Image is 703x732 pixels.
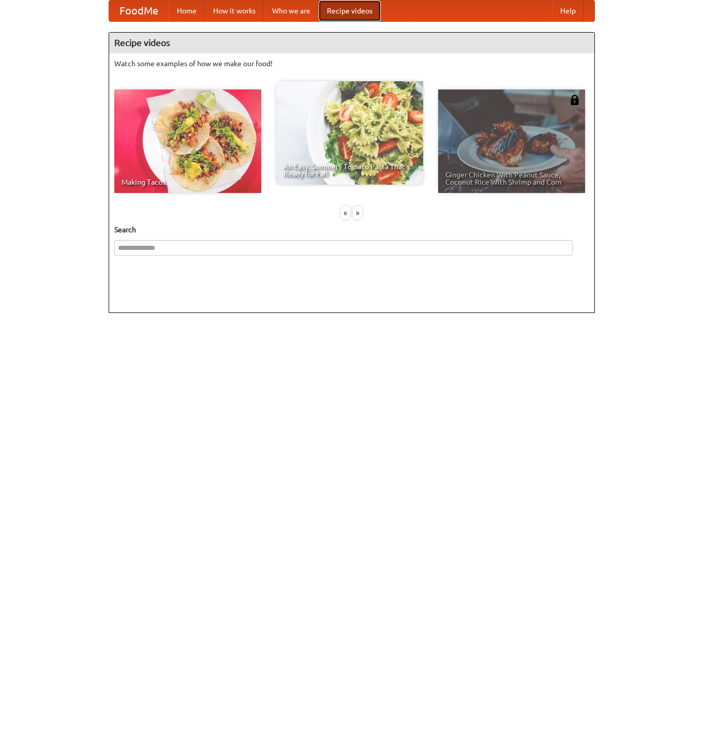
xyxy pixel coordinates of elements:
span: An Easy, Summery Tomato Pasta That's Ready for Fall [283,163,416,177]
a: How it works [205,1,264,21]
img: 483408.png [570,95,580,105]
span: Making Tacos [122,178,254,186]
a: Who we are [264,1,319,21]
a: Help [552,1,584,21]
div: « [341,206,350,219]
div: » [353,206,362,219]
h4: Recipe videos [109,33,594,53]
a: Home [169,1,205,21]
a: FoodMe [109,1,169,21]
a: Recipe videos [319,1,381,21]
a: Making Tacos [114,89,261,193]
p: Watch some examples of how we make our food! [114,58,589,69]
a: An Easy, Summery Tomato Pasta That's Ready for Fall [276,81,423,185]
h5: Search [114,225,589,235]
